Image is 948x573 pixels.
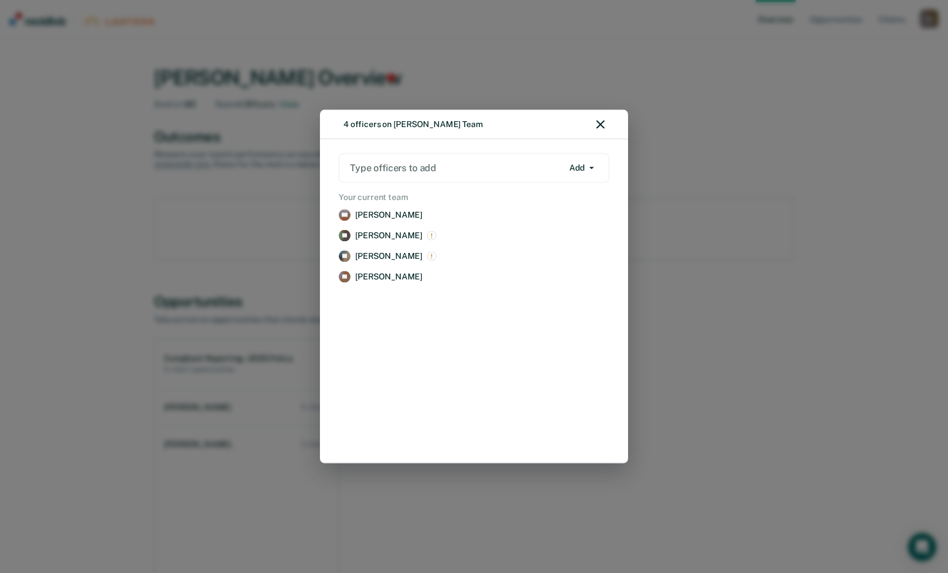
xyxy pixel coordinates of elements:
[355,231,422,241] p: [PERSON_NAME]
[355,251,422,261] p: [PERSON_NAME]
[427,231,436,241] img: This is an excluded officer
[355,210,422,220] p: [PERSON_NAME]
[336,228,612,244] a: View supervision staff details for Austin Frye
[336,248,612,264] a: View supervision staff details for Wendy James
[336,192,612,202] h2: Your current team
[427,252,436,261] img: This is an excluded officer
[564,158,599,177] button: Add
[336,207,612,223] a: View supervision staff details for Kristina Bright
[355,272,422,282] p: [PERSON_NAME]
[336,269,612,285] a: View supervision staff details for Erica Tinsley
[343,119,483,129] div: 4 officers on [PERSON_NAME] Team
